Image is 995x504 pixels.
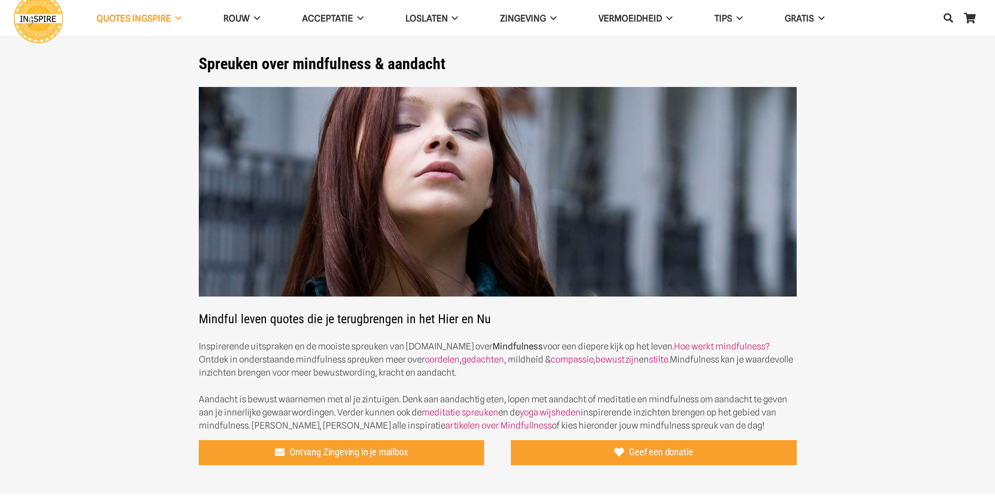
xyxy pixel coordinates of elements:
a: yoga wijsheden [520,407,581,418]
p: Aandacht is bewust waarnemen met al je zintuigen. Denk aan aandachtig eten, lopen met aandacht of... [199,393,797,432]
a: TIPS [693,5,764,32]
a: Loslaten [384,5,479,32]
span: GRATIS [785,13,814,24]
a: Zoeken [938,6,959,31]
p: Inspirerende uitspraken en de mooiste spreuken van [DOMAIN_NAME] over voor een diepere kijk op he... [199,340,797,379]
a: oordelen [425,354,459,365]
a: Ontvang Zingeving in je mailbox [199,440,485,465]
a: gedachten [462,354,504,365]
strong: Mindfulness [493,341,543,352]
span: ROUW [223,13,250,24]
a: artikelen over Mindfullness [445,420,552,431]
a: Geef een donatie [511,440,797,465]
span: Zingeving [500,13,546,24]
span: Loslaten [405,13,448,24]
span: TIPS [714,13,732,24]
a: Acceptatie [281,5,384,32]
span: QUOTES INGSPIRE [97,13,171,24]
span: Ontvang Zingeving in je mailbox [290,446,408,458]
a: Hoe werkt mindfulness? [674,341,770,352]
a: QUOTES INGSPIRE [76,5,202,32]
h2: Mindful leven quotes die je terugbrengen in het Hier en Nu [199,87,797,327]
a: stilte. [649,354,670,365]
span: Geef een donatie [629,446,693,458]
img: De mooiste mindfulness spreuken van Ingspire en citaten van Inge over mindful leven - www.ingspir... [199,87,797,297]
a: ROUW [202,5,281,32]
a: meditatie spreuken [422,407,498,418]
a: bewustzijn [595,354,639,365]
a: GRATIS [764,5,846,32]
a: VERMOEIDHEID [577,5,693,32]
span: VERMOEIDHEID [598,13,662,24]
a: Zingeving [479,5,577,32]
a: compassie [551,354,593,365]
h1: Spreuken over mindfulness & aandacht [199,54,797,73]
span: Acceptatie [302,13,353,24]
